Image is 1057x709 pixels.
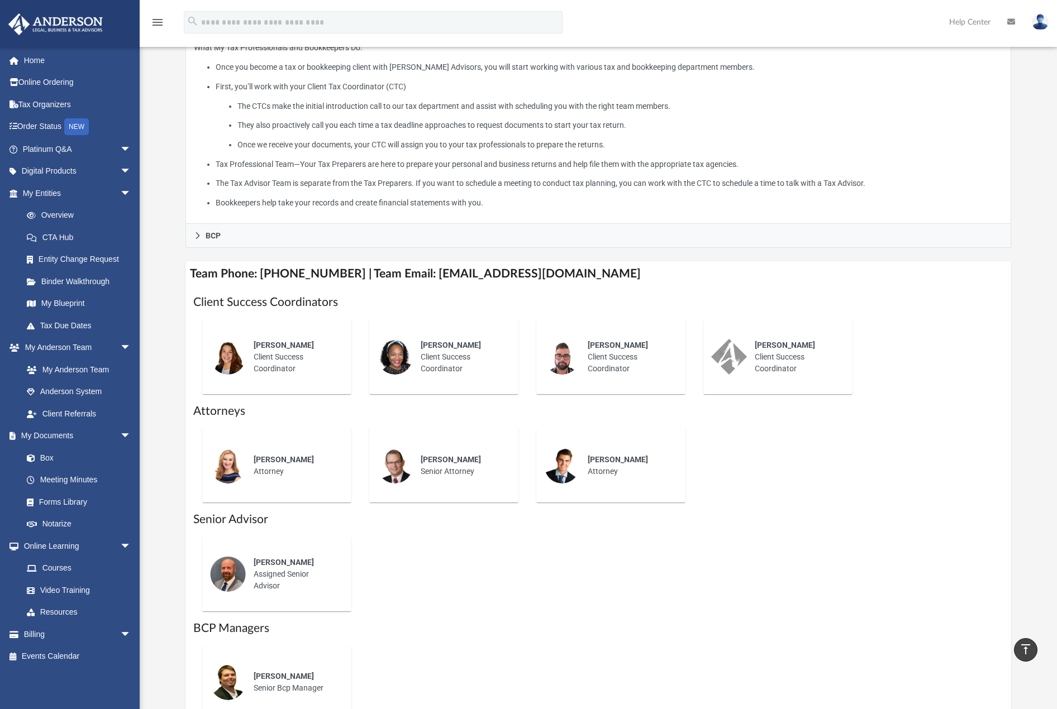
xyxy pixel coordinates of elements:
a: My Anderson Team [16,358,137,381]
a: Binder Walkthrough [16,270,148,293]
li: Bookkeepers help take your records and create financial statements with you. [216,196,1003,210]
a: Digital Productsarrow_drop_down [8,160,148,183]
a: vertical_align_top [1014,638,1037,662]
span: [PERSON_NAME] [254,558,314,567]
div: Senior Bcp Manager [246,663,344,702]
div: Client Success Coordinator [580,332,678,382]
li: The CTCs make the initial introduction call to our tax department and assist with scheduling you ... [237,99,1002,113]
a: My Anderson Teamarrow_drop_down [8,337,142,359]
a: Entity Change Request [16,248,148,271]
a: Overview [16,204,148,227]
i: vertical_align_top [1019,643,1032,656]
span: arrow_drop_down [120,182,142,205]
img: Anderson Advisors Platinum Portal [5,13,106,35]
img: thumbnail [210,339,246,375]
a: My Documentsarrow_drop_down [8,425,142,447]
div: Assigned Senior Advisor [246,549,344,600]
a: menu [151,21,164,29]
h1: Client Success Coordinators [193,294,1003,310]
div: Client Success Coordinator [413,332,511,382]
span: [PERSON_NAME] [588,455,648,464]
a: My Blueprint [16,293,142,315]
span: [PERSON_NAME] [254,341,314,349]
span: [PERSON_NAME] [588,341,648,349]
div: Tax & Bookkeeping [185,33,1011,224]
a: Meeting Minutes [16,469,142,491]
span: arrow_drop_down [120,535,142,558]
h1: Senior Advisor [193,511,1003,528]
li: Once we receive your documents, your CTC will assign you to your tax professionals to prepare the... [237,138,1002,152]
a: Billingarrow_drop_down [8,623,148,645]
a: Events Calendar [8,645,148,668]
i: search [187,15,199,27]
img: thumbnail [210,448,246,483]
img: thumbnail [377,448,413,483]
span: [PERSON_NAME] [421,455,481,464]
a: Platinum Q&Aarrow_drop_down [8,138,148,160]
div: Attorney [580,446,678,485]
li: The Tax Advisor Team is separate from the Tax Preparers. If you want to schedule a meeting to con... [216,176,1003,190]
a: Box [16,447,137,469]
a: Forms Library [16,491,137,513]
li: Tax Professional Team—Your Tax Preparers are here to prepare your personal and business returns a... [216,157,1003,171]
a: Online Ordering [8,71,148,94]
a: Order StatusNEW [8,116,148,138]
a: Online Learningarrow_drop_down [8,535,142,557]
span: [PERSON_NAME] [421,341,481,349]
img: thumbnail [377,339,413,375]
a: Client Referrals [16,403,142,425]
a: My Entitiesarrow_drop_down [8,182,148,204]
a: Courses [16,557,142,579]
li: Once you become a tax or bookkeeping client with [PERSON_NAME] Advisors, you will start working w... [216,60,1003,74]
img: thumbnail [544,339,580,375]
div: Attorney [246,446,344,485]
h1: BCP Managers [193,620,1003,636]
a: Resources [16,601,142,624]
a: Tax Due Dates [16,314,148,337]
a: Anderson System [16,381,142,403]
a: Notarize [16,513,142,535]
a: Tax Organizers [8,93,148,116]
h4: Team Phone: [PHONE_NUMBER] | Team Email: [EMAIL_ADDRESS][DOMAIN_NAME] [185,261,1011,286]
span: arrow_drop_down [120,160,142,183]
i: menu [151,16,164,29]
span: [PERSON_NAME] [254,455,314,464]
img: thumbnail [711,339,747,375]
div: Senior Attorney [413,446,511,485]
a: CTA Hub [16,226,148,248]
div: NEW [64,118,89,135]
a: Video Training [16,579,137,601]
a: BCP [185,224,1011,248]
div: Client Success Coordinator [246,332,344,382]
span: BCP [206,232,221,239]
img: thumbnail [210,664,246,700]
span: arrow_drop_down [120,623,142,646]
li: They also proactively call you each time a tax deadline approaches to request documents to start ... [237,118,1002,132]
div: Client Success Coordinator [747,332,845,382]
img: thumbnail [210,556,246,592]
span: [PERSON_NAME] [254,672,314,681]
span: arrow_drop_down [120,138,142,161]
img: thumbnail [544,448,580,483]
a: Home [8,49,148,71]
span: arrow_drop_down [120,337,142,360]
li: First, you’ll work with your Client Tax Coordinator (CTC) [216,80,1003,152]
h1: Attorneys [193,403,1003,419]
span: [PERSON_NAME] [755,341,815,349]
p: What My Tax Professionals and Bookkeepers Do: [194,41,1003,209]
span: arrow_drop_down [120,425,142,448]
img: User Pic [1032,14,1049,30]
